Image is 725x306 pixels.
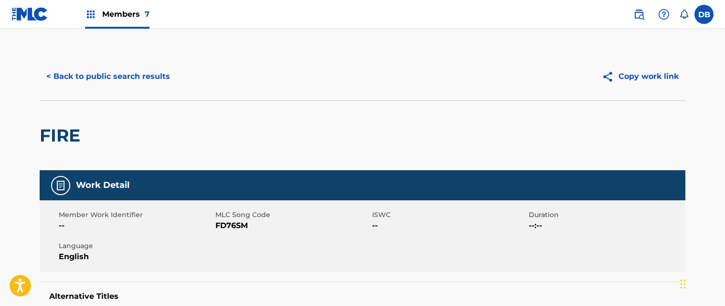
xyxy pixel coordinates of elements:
[11,7,48,21] img: MLC Logo
[59,251,213,262] span: English
[529,210,683,220] span: Duration
[85,9,96,20] img: Top Rightsholders
[372,220,526,231] span: --
[694,5,714,24] div: User Menu
[679,10,689,19] div: Notifications
[102,9,149,20] span: Members
[529,220,683,231] span: --:--
[633,9,645,20] img: search
[76,180,129,191] h5: Work Detail
[677,260,725,306] iframe: Chat Widget
[145,10,149,19] span: 7
[59,241,213,251] span: Language
[654,5,673,24] div: Help
[602,71,618,83] img: Copy work link
[59,220,213,231] span: --
[40,65,177,88] button: < Back to public search results
[59,210,213,220] span: Member Work Identifier
[215,210,370,220] span: MLC Song Code
[215,220,370,231] span: FD76SM
[55,180,66,191] img: Work Detail
[372,210,526,220] span: ISWC
[595,65,685,88] button: Copy work link
[629,5,649,24] a: Public Search
[49,292,676,301] h5: Alternative Titles
[680,270,686,298] div: Drag
[40,125,85,146] h2: FIRE
[658,9,670,20] img: help
[698,183,725,260] iframe: Resource Center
